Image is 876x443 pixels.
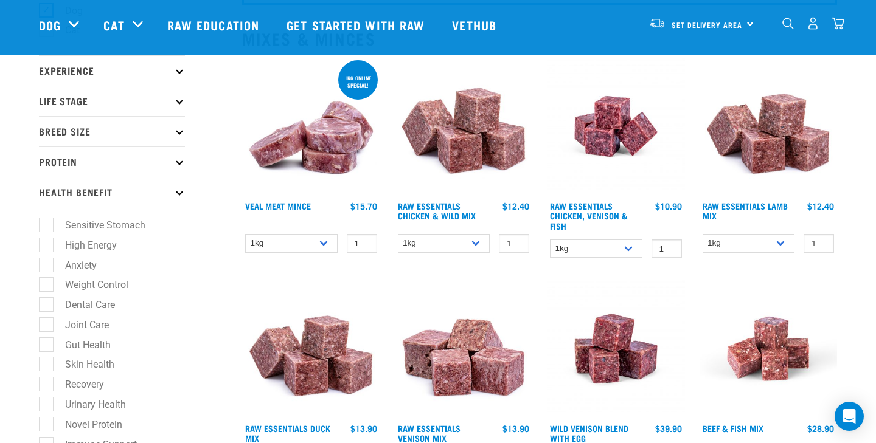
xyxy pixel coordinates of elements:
[782,18,794,29] img: home-icon-1@2x.png
[807,201,834,211] div: $12.40
[703,204,788,218] a: Raw Essentials Lamb Mix
[46,357,119,372] label: Skin Health
[46,238,122,253] label: High Energy
[338,69,378,94] div: 1kg online special!
[804,234,834,253] input: 1
[39,116,185,146] p: Breed Size
[46,417,127,432] label: Novel Protein
[350,201,377,211] div: $15.70
[550,426,628,440] a: Wild Venison Blend with Egg
[547,58,685,196] img: Chicken Venison mix 1655
[807,424,834,433] div: $28.90
[245,204,311,208] a: Veal Meat Mince
[807,17,819,30] img: user.png
[835,402,864,431] div: Open Intercom Messenger
[46,277,133,292] label: Weight Control
[502,201,529,211] div: $12.40
[652,239,682,258] input: 1
[398,204,476,218] a: Raw Essentials Chicken & Wild Mix
[46,337,116,352] label: Gut Health
[274,1,440,49] a: Get started with Raw
[39,16,61,34] a: Dog
[649,18,666,29] img: van-moving.png
[39,55,185,86] p: Experience
[350,424,377,433] div: $13.90
[440,1,512,49] a: Vethub
[245,426,330,440] a: Raw Essentials Duck Mix
[672,22,742,27] span: Set Delivery Area
[242,58,380,196] img: 1160 Veal Meat Mince Medallions 01
[398,426,461,440] a: Raw Essentials Venison Mix
[499,234,529,253] input: 1
[502,424,529,433] div: $13.90
[395,280,533,417] img: 1113 RE Venison Mix 01
[46,297,120,312] label: Dental Care
[655,201,682,211] div: $10.90
[242,280,380,417] img: ?1041 RE Lamb Mix 01
[700,58,838,196] img: ?1041 RE Lamb Mix 01
[547,280,685,417] img: Venison Egg 1616
[703,426,763,430] a: Beef & Fish Mix
[39,146,185,177] p: Protein
[347,234,377,253] input: 1
[46,397,131,412] label: Urinary Health
[832,17,844,30] img: home-icon@2x.png
[700,280,838,417] img: Beef Mackerel 1
[655,424,682,433] div: $39.90
[155,1,274,49] a: Raw Education
[39,86,185,116] p: Life Stage
[395,58,533,196] img: Pile Of Cubed Chicken Wild Meat Mix
[550,204,628,227] a: Raw Essentials Chicken, Venison & Fish
[46,258,102,273] label: Anxiety
[103,16,124,34] a: Cat
[46,377,109,392] label: Recovery
[46,317,114,332] label: Joint Care
[46,218,150,233] label: Sensitive Stomach
[39,177,185,207] p: Health Benefit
